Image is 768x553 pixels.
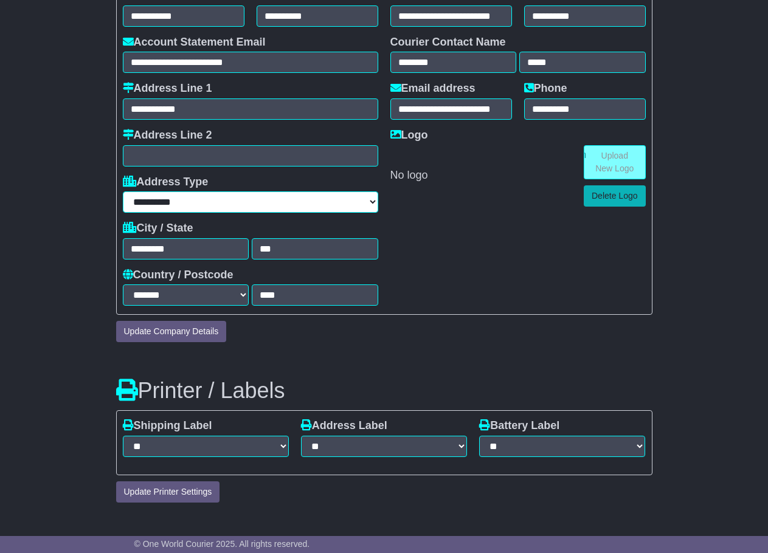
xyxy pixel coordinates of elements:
[390,36,506,49] label: Courier Contact Name
[390,169,428,181] span: No logo
[123,82,212,95] label: Address Line 1
[123,269,234,282] label: Country / Postcode
[301,419,387,433] label: Address Label
[116,379,652,403] h3: Printer / Labels
[123,36,266,49] label: Account Statement Email
[524,82,567,95] label: Phone
[116,481,220,503] button: Update Printer Settings
[390,129,428,142] label: Logo
[123,419,212,433] label: Shipping Label
[584,145,646,179] a: Upload New Logo
[123,176,209,189] label: Address Type
[134,539,310,549] span: © One World Courier 2025. All rights reserved.
[390,82,476,95] label: Email address
[116,321,227,342] button: Update Company Details
[479,419,559,433] label: Battery Label
[123,222,193,235] label: City / State
[123,129,212,142] label: Address Line 2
